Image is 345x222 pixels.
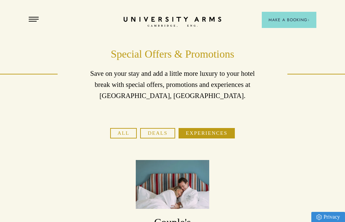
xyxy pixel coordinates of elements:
[86,47,259,61] h1: Special Offers & Promotions
[316,214,322,220] img: Privacy
[136,160,209,209] img: image-3316b7a5befc8609608a717065b4aaa141e00fd1-3889x5833-jpg
[262,12,316,28] button: Make a BookingArrow icon
[179,128,235,138] button: Experiences
[269,17,310,23] span: Make a Booking
[124,17,221,27] a: Home
[86,68,259,101] p: Save on your stay and add a little more luxury to your hotel break with special offers, promotion...
[29,17,39,22] button: Open Menu
[110,128,137,138] button: All
[307,19,310,21] img: Arrow icon
[311,212,345,222] a: Privacy
[140,128,175,138] button: Deals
